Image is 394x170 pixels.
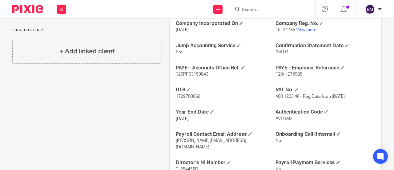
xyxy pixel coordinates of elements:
[275,109,375,115] h4: Authentication Code
[296,28,316,32] a: View more
[275,139,281,143] span: No
[59,47,115,56] h4: + Add linked client
[176,43,275,49] h4: Jump Accounting Service
[241,7,297,13] input: Search
[176,20,275,27] h4: Company Incorporated On
[275,28,295,32] span: 15124735
[275,72,302,77] span: 120/HE76988
[176,160,275,166] h4: Director's NI Number
[12,28,162,33] p: Linked clients
[176,65,275,71] h4: PAYE - Accounts Office Ref.
[275,65,375,71] h4: PAYE - Employer Reference
[12,5,43,13] img: Pixie
[275,43,375,49] h4: Confirmation Statement Date
[176,28,189,32] span: [DATE]
[275,20,375,27] h4: Company Reg. No.
[275,50,288,54] span: [DATE]
[176,131,275,138] h4: Payroll Contact Email Address
[176,72,208,77] span: 120PP03159843
[275,117,292,121] span: AVFGM2
[275,160,375,166] h4: Payroll Payment Services
[275,87,375,93] h4: VAT No.
[176,50,183,54] span: Pro
[176,87,275,93] h4: UTR
[176,94,200,99] span: 1729700066
[176,117,189,121] span: [DATE]
[275,94,345,99] span: 460 1203 46 - Reg Date from [DATE]
[176,139,246,149] span: [PERSON_NAME][EMAIL_ADDRESS][DOMAIN_NAME]
[176,109,275,115] h4: Year End Date
[365,4,375,14] img: svg%3E
[275,131,375,138] h4: Onboarding Call (Internal)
